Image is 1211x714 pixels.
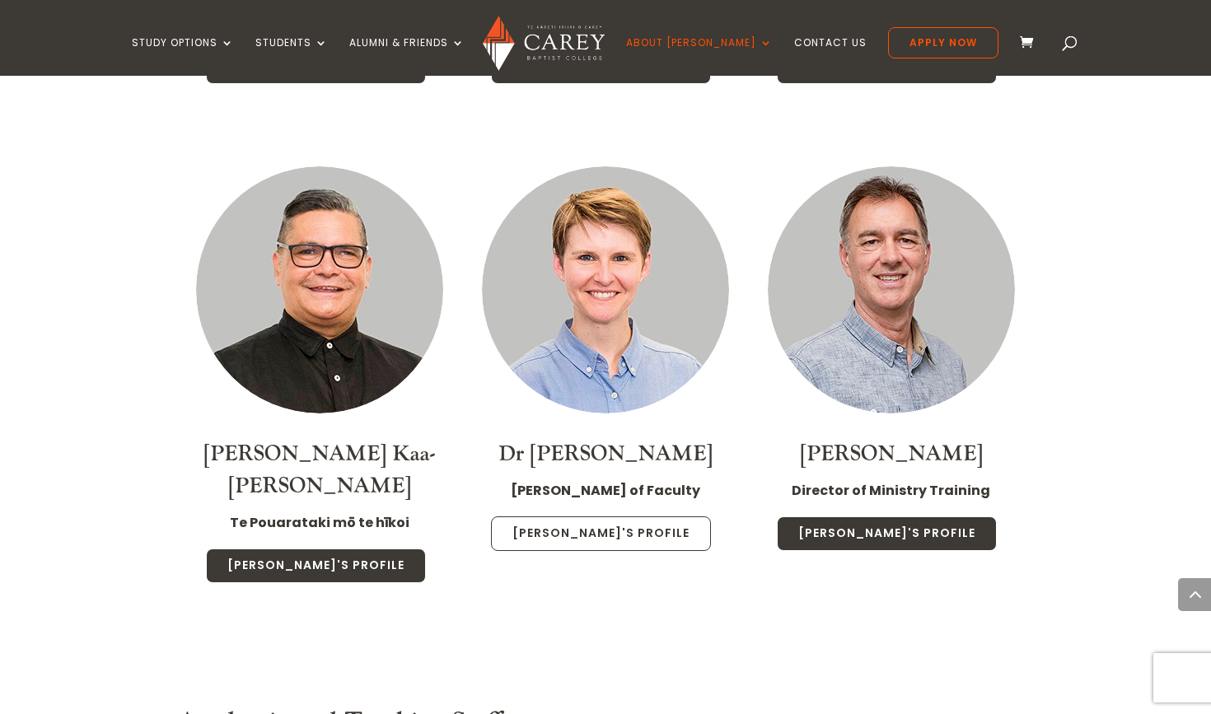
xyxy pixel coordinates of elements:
[511,481,700,500] strong: [PERSON_NAME] of Faculty
[794,37,867,76] a: Contact Us
[482,166,729,413] img: Staff Thumbnail - Dr Christa McKirland
[255,37,328,76] a: Students
[800,440,983,468] a: [PERSON_NAME]
[483,16,604,71] img: Carey Baptist College
[792,481,990,500] strong: Director of Ministry Training
[230,513,409,532] strong: Te Pouarataki mō te hīkoi
[888,27,998,58] a: Apply Now
[196,166,443,413] img: Luke Kaa-Morgan_300x300
[498,440,713,468] a: Dr [PERSON_NAME]
[626,37,773,76] a: About [PERSON_NAME]
[349,37,465,76] a: Alumni & Friends
[206,548,426,583] a: [PERSON_NAME]'s Profile
[768,166,1015,413] img: Staff Thumbnail - Jonny Weir
[132,37,234,76] a: Study Options
[777,516,997,551] a: [PERSON_NAME]'s Profile
[491,516,711,551] a: [PERSON_NAME]'s Profile
[203,440,436,500] a: [PERSON_NAME] Kaa-[PERSON_NAME]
